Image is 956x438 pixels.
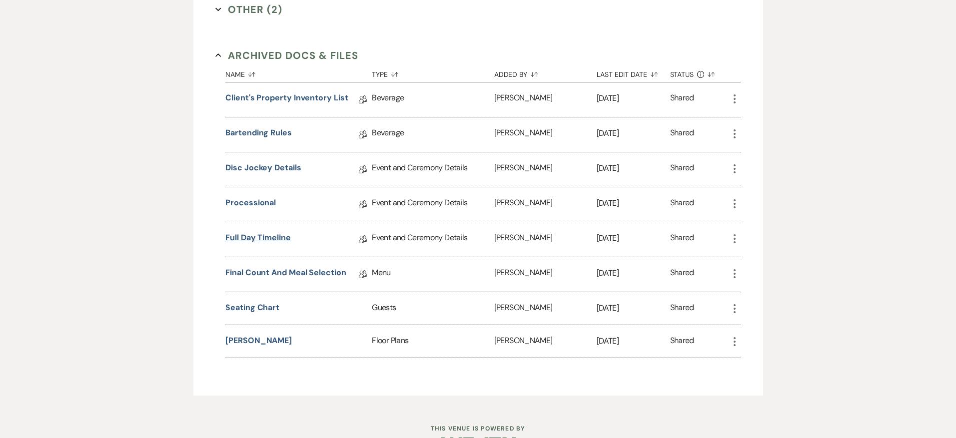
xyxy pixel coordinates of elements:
[670,162,694,177] div: Shared
[372,187,494,222] div: Event and Ceremony Details
[225,302,279,314] button: Seating chart
[215,2,282,17] button: Other (2)
[670,335,694,348] div: Shared
[597,302,670,315] p: [DATE]
[494,292,597,325] div: [PERSON_NAME]
[225,162,301,177] a: Disc Jockey Details
[494,152,597,187] div: [PERSON_NAME]
[670,63,729,82] button: Status
[597,63,670,82] button: Last Edit Date
[372,117,494,152] div: Beverage
[670,232,694,247] div: Shared
[597,335,670,348] p: [DATE]
[372,63,494,82] button: Type
[372,222,494,257] div: Event and Ceremony Details
[225,232,291,247] a: Full Day Timeline
[225,127,292,142] a: Bartending Rules
[494,222,597,257] div: [PERSON_NAME]
[670,71,694,78] span: Status
[597,127,670,140] p: [DATE]
[494,325,597,358] div: [PERSON_NAME]
[597,92,670,105] p: [DATE]
[225,197,276,212] a: Processional
[494,187,597,222] div: [PERSON_NAME]
[225,92,348,107] a: Client's Property Inventory List
[670,92,694,107] div: Shared
[597,197,670,210] p: [DATE]
[494,257,597,292] div: [PERSON_NAME]
[215,48,358,63] button: Archived Docs & Files
[372,152,494,187] div: Event and Ceremony Details
[597,267,670,280] p: [DATE]
[372,292,494,325] div: Guests
[597,162,670,175] p: [DATE]
[494,63,597,82] button: Added By
[670,127,694,142] div: Shared
[225,267,346,282] a: Final Count and Meal Selection
[225,335,292,347] button: [PERSON_NAME]
[494,117,597,152] div: [PERSON_NAME]
[494,82,597,117] div: [PERSON_NAME]
[597,232,670,245] p: [DATE]
[225,63,372,82] button: Name
[372,82,494,117] div: Beverage
[670,302,694,315] div: Shared
[670,197,694,212] div: Shared
[372,257,494,292] div: Menu
[372,325,494,358] div: Floor Plans
[670,267,694,282] div: Shared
